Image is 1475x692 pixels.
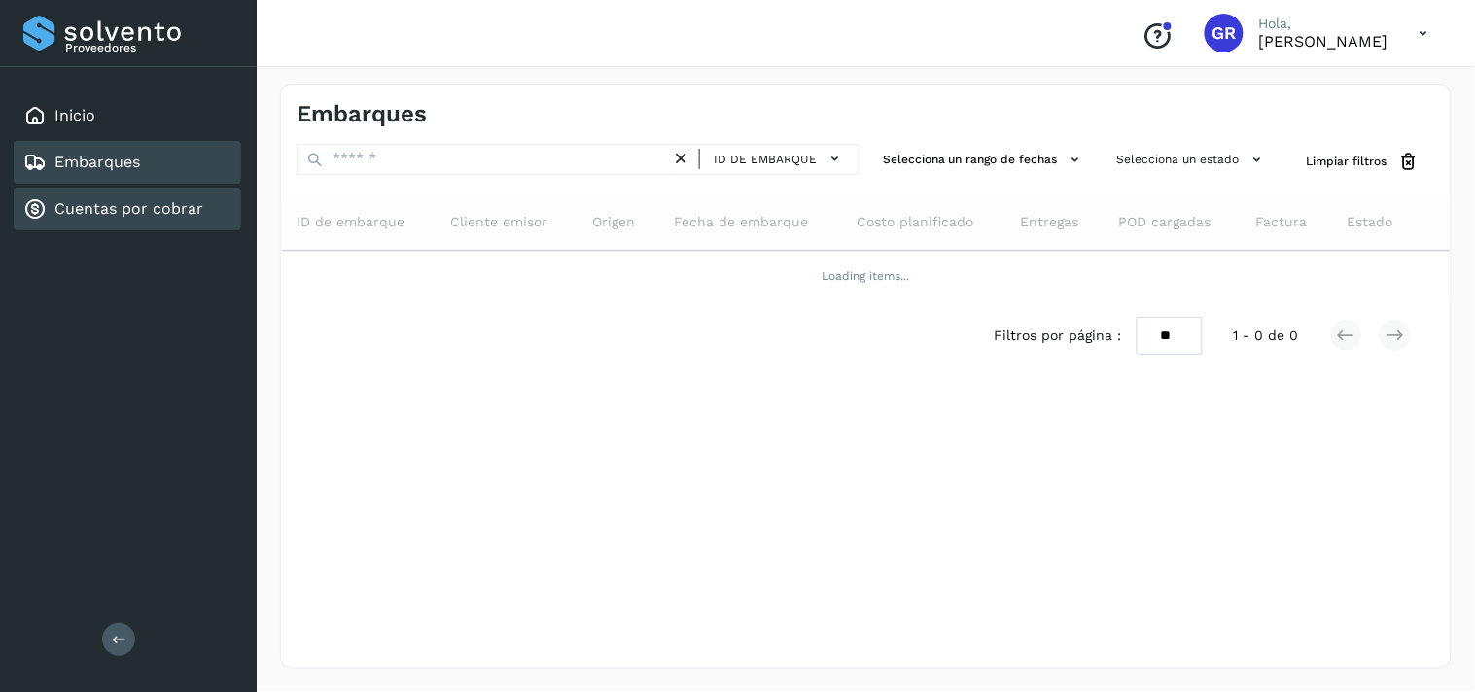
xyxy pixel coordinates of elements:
a: Inicio [54,106,95,124]
td: Loading items... [281,251,1451,301]
p: Hola, [1259,16,1388,32]
button: Selecciona un rango de fechas [875,144,1094,176]
a: Cuentas por cobrar [54,199,203,218]
span: 1 - 0 de 0 [1234,326,1299,346]
a: Embarques [54,153,140,171]
button: Limpiar filtros [1291,144,1435,180]
h4: Embarques [297,100,427,128]
span: Costo planificado [857,212,973,232]
div: Cuentas por cobrar [14,188,241,230]
div: Embarques [14,141,241,184]
span: Fecha de embarque [674,212,808,232]
span: ID de embarque [714,151,817,168]
div: Inicio [14,94,241,137]
p: GILBERTO RODRIGUEZ ARANDA [1259,32,1388,51]
button: ID de embarque [708,145,851,173]
span: Filtros por página : [994,326,1121,346]
p: Proveedores [65,41,233,54]
button: Selecciona un estado [1109,144,1276,176]
span: ID de embarque [297,212,404,232]
span: Cliente emisor [450,212,547,232]
span: POD cargadas [1119,212,1212,232]
span: Factura [1255,212,1307,232]
span: Estado [1347,212,1392,232]
span: Origen [592,212,635,232]
span: Entregas [1020,212,1078,232]
span: Limpiar filtros [1307,153,1387,170]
